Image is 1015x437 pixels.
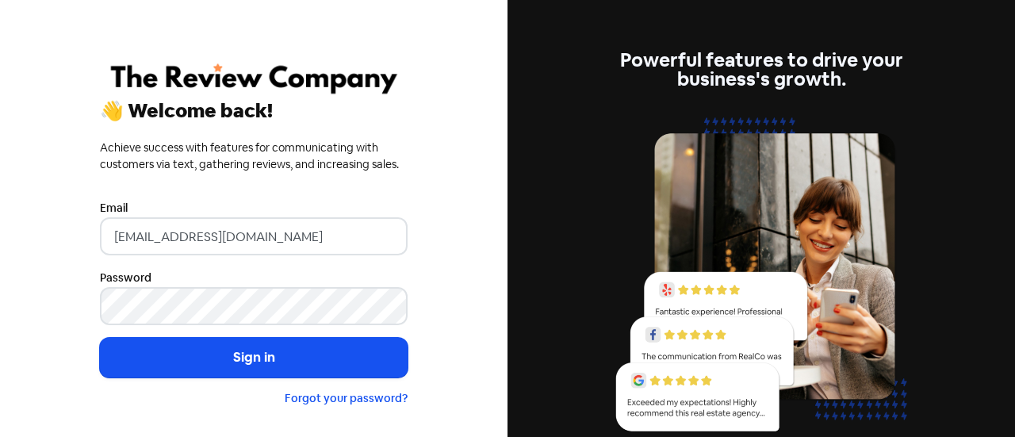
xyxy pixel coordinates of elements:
label: Email [100,200,128,217]
div: Achieve success with features for communicating with customers via text, gathering reviews, and i... [100,140,408,173]
button: Sign in [100,338,408,378]
label: Password [100,270,151,286]
div: Powerful features to drive your business's growth. [607,51,915,89]
div: 👋 Welcome back! [100,102,408,121]
a: Forgot your password? [285,391,408,405]
input: Enter your email address... [100,217,408,255]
